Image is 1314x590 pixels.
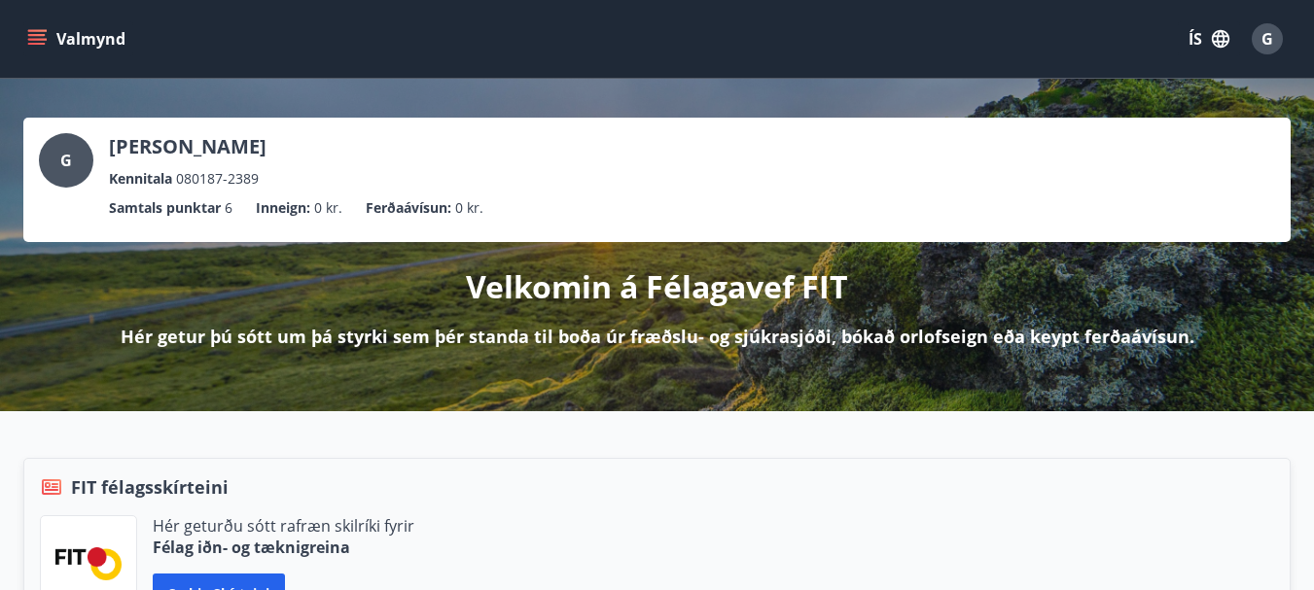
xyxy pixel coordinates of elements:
p: Hér getur þú sótt um þá styrki sem þér standa til boða úr fræðslu- og sjúkrasjóði, bókað orlofsei... [121,324,1194,349]
p: Félag iðn- og tæknigreina [153,537,414,558]
span: 080187-2389 [176,168,259,190]
p: Samtals punktar [109,197,221,219]
button: ÍS [1178,21,1240,56]
p: Inneign : [256,197,310,219]
p: [PERSON_NAME] [109,133,266,160]
button: menu [23,21,133,56]
p: Hér geturðu sótt rafræn skilríki fyrir [153,515,414,537]
span: 6 [225,197,232,219]
button: G [1244,16,1291,62]
span: FIT félagsskírteini [71,474,229,500]
span: G [1261,28,1273,50]
img: FPQVkF9lTnNbbaRSFyT17YYeljoOGk5m51IhT0bO.png [55,547,122,579]
span: 0 kr. [314,197,342,219]
span: G [60,150,72,171]
span: 0 kr. [455,197,483,219]
p: Velkomin á Félagavef FIT [466,265,848,308]
p: Ferðaávísun : [366,197,451,219]
p: Kennitala [109,168,172,190]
